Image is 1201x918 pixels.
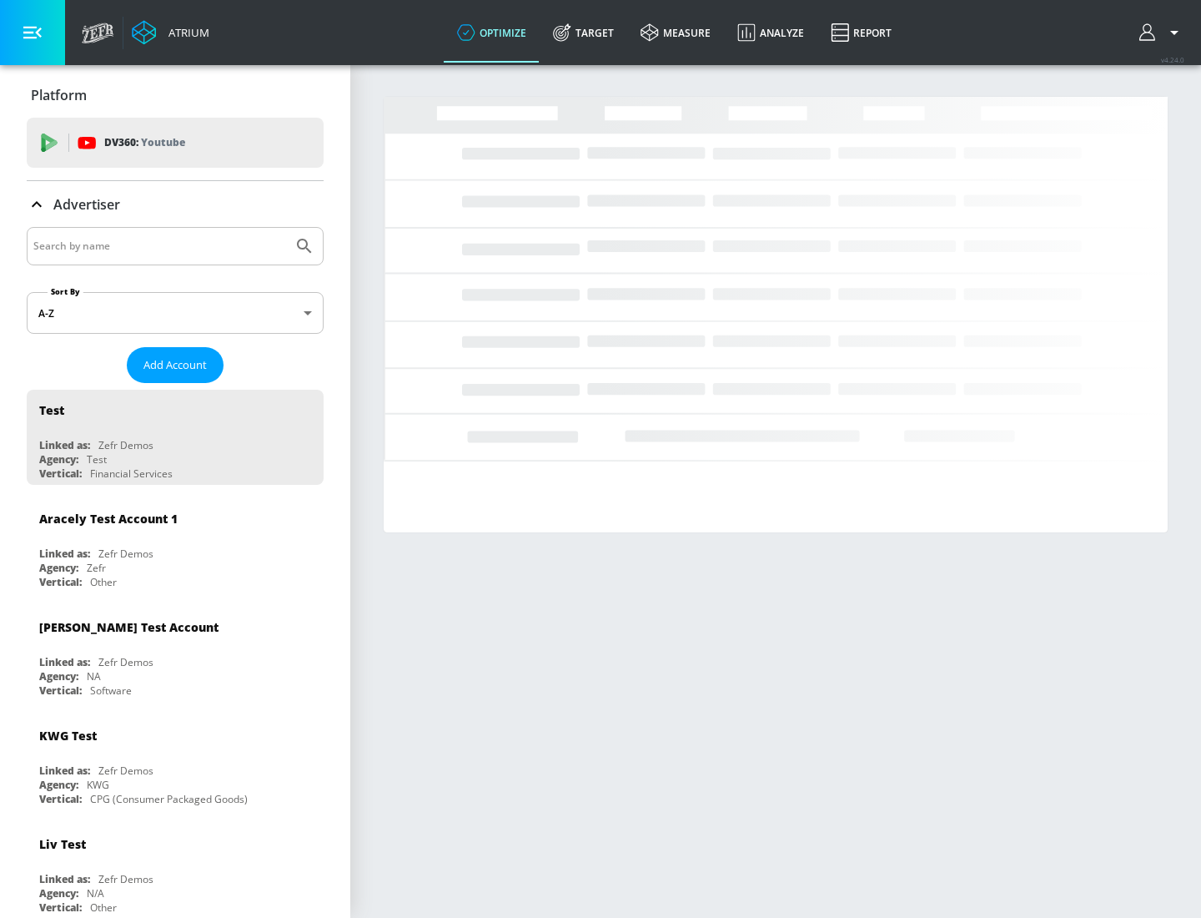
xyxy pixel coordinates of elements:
div: [PERSON_NAME] Test AccountLinked as:Zefr DemosAgency:NAVertical:Software [27,607,324,702]
div: TestLinked as:Zefr DemosAgency:TestVertical:Financial Services [27,390,324,485]
div: Zefr [87,561,106,575]
div: Agency: [39,452,78,467]
p: Youtube [141,134,185,151]
div: Zefr Demos [98,547,153,561]
a: Atrium [132,20,209,45]
div: Test [39,402,64,418]
div: N/A [87,886,104,900]
p: DV360: [104,134,185,152]
div: DV360: Youtube [27,118,324,168]
div: A-Z [27,292,324,334]
div: KWG TestLinked as:Zefr DemosAgency:KWGVertical:CPG (Consumer Packaged Goods) [27,715,324,810]
div: Aracely Test Account 1Linked as:Zefr DemosAgency:ZefrVertical:Other [27,498,324,593]
a: Report [817,3,905,63]
div: Test [87,452,107,467]
div: Liv Test [39,836,86,852]
div: KWG [87,778,109,792]
div: Zefr Demos [98,655,153,669]
div: Zefr Demos [98,764,153,778]
a: measure [627,3,724,63]
div: Agency: [39,669,78,683]
div: Software [90,683,132,698]
div: Advertiser [27,181,324,228]
div: Platform [27,72,324,119]
input: Search by name [33,235,286,257]
a: Analyze [724,3,817,63]
div: Other [90,900,117,915]
div: CPG (Consumer Packaged Goods) [90,792,248,806]
div: Linked as: [39,547,90,561]
p: Advertiser [53,195,120,214]
div: Vertical: [39,467,82,481]
span: Add Account [143,356,207,375]
div: Financial Services [90,467,173,481]
div: KWG Test [39,728,97,744]
div: Vertical: [39,900,82,915]
label: Sort By [48,286,83,297]
div: Atrium [162,25,209,40]
p: Platform [31,86,87,104]
a: optimize [444,3,540,63]
div: NA [87,669,101,683]
div: Agency: [39,886,78,900]
button: Add Account [127,347,224,383]
div: Agency: [39,778,78,792]
div: Linked as: [39,438,90,452]
div: Zefr Demos [98,438,153,452]
div: Vertical: [39,575,82,589]
div: Linked as: [39,764,90,778]
div: [PERSON_NAME] Test Account [39,619,219,635]
div: Vertical: [39,683,82,698]
div: Agency: [39,561,78,575]
span: v 4.24.0 [1161,55,1184,64]
div: Vertical: [39,792,82,806]
div: Other [90,575,117,589]
div: Aracely Test Account 1 [39,511,178,527]
a: Target [540,3,627,63]
div: Linked as: [39,872,90,886]
div: Linked as: [39,655,90,669]
div: Zefr Demos [98,872,153,886]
